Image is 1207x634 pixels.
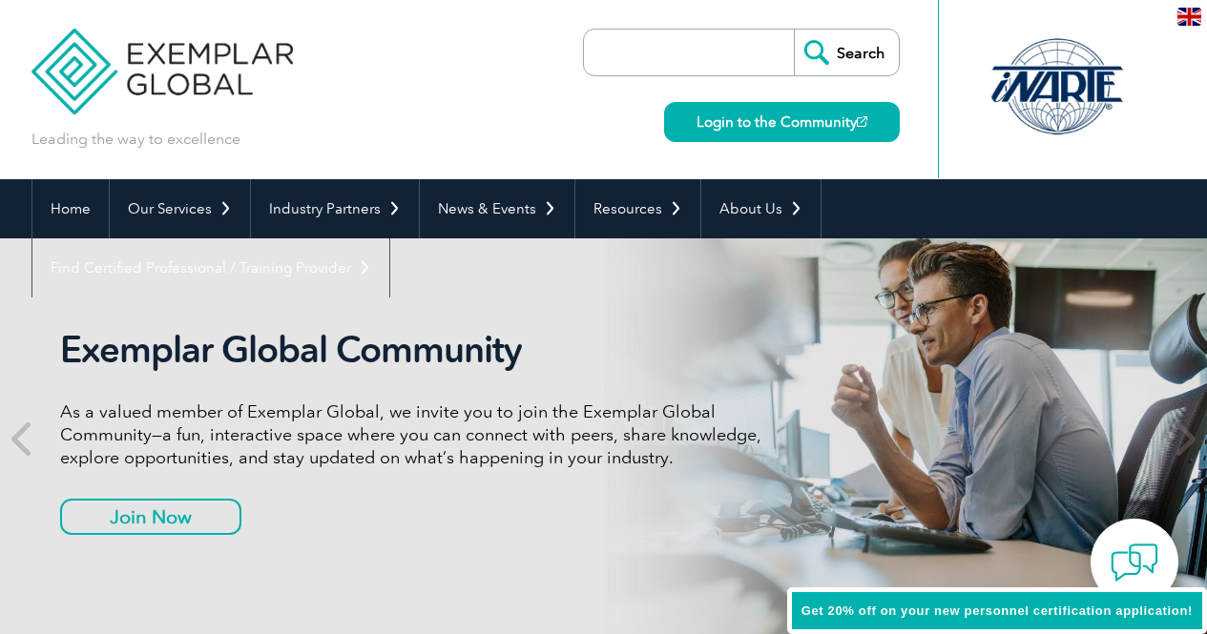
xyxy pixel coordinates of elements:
a: Home [32,179,109,238]
a: News & Events [420,179,574,238]
img: en [1177,8,1201,26]
a: Join Now [60,499,241,535]
p: As a valued member of Exemplar Global, we invite you to join the Exemplar Global Community—a fun,... [60,400,776,469]
img: open_square.png [857,116,867,127]
span: Get 20% off on your new personnel certification application! [801,603,1193,618]
h2: Exemplar Global Community [60,328,776,372]
a: Find Certified Professional / Training Provider [32,238,389,297]
input: Search [794,30,899,75]
a: About Us [701,179,821,238]
img: contact-chat.png [1111,539,1158,586]
a: Industry Partners [251,179,419,238]
a: Our Services [110,179,250,238]
a: Login to the Community [664,102,900,142]
a: Resources [575,179,700,238]
p: Leading the way to excellence [31,129,240,150]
